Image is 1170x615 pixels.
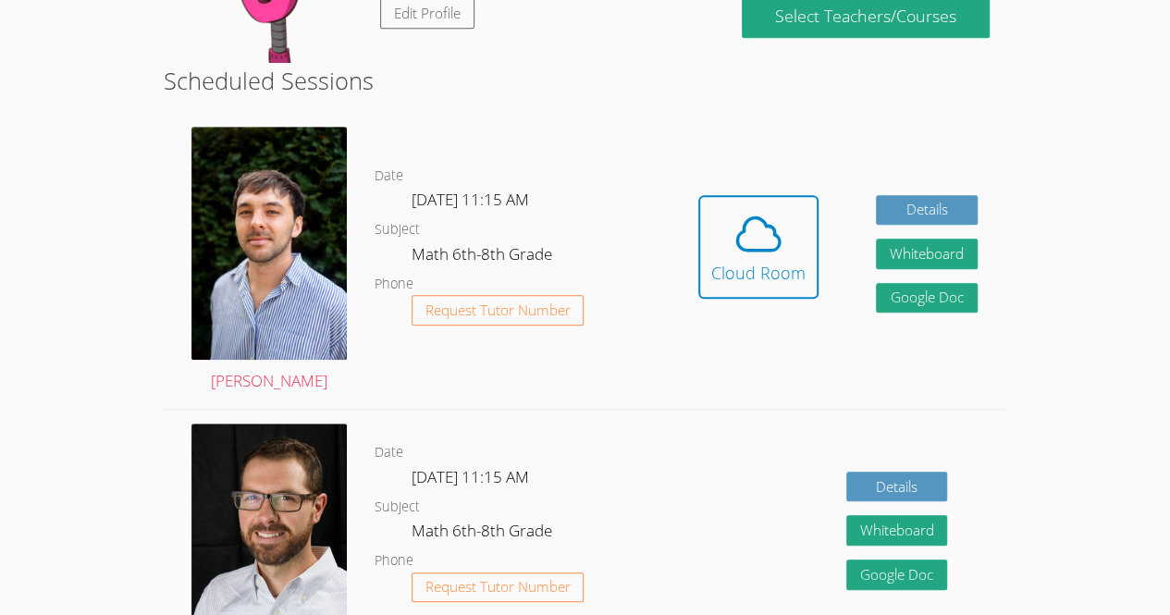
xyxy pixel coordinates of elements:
button: Whiteboard [846,515,948,546]
dt: Phone [375,549,413,572]
dt: Phone [375,273,413,296]
dt: Subject [375,218,420,241]
span: Request Tutor Number [425,580,571,594]
button: Request Tutor Number [412,572,585,603]
a: Google Doc [846,560,948,590]
button: Cloud Room [698,195,819,299]
span: [DATE] 11:15 AM [412,189,529,210]
dt: Date [375,441,403,464]
a: [PERSON_NAME] [191,127,347,394]
dt: Date [375,165,403,188]
button: Request Tutor Number [412,295,585,326]
dt: Subject [375,496,420,519]
dd: Math 6th-8th Grade [412,518,556,549]
h2: Scheduled Sessions [164,63,1006,98]
a: Details [846,472,948,502]
div: Cloud Room [711,260,806,286]
button: Whiteboard [876,239,978,269]
span: [DATE] 11:15 AM [412,466,529,487]
img: profile.jpg [191,127,347,360]
a: Google Doc [876,283,978,314]
dd: Math 6th-8th Grade [412,241,556,273]
a: Details [876,195,978,226]
span: Request Tutor Number [425,303,571,317]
